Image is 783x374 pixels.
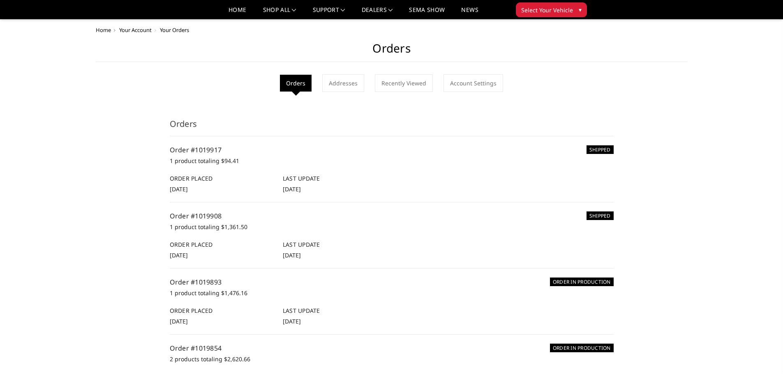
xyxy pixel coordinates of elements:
[283,317,301,325] span: [DATE]
[409,7,445,19] a: SEMA Show
[322,74,364,92] a: Addresses
[170,174,274,183] h6: Order Placed
[516,2,587,17] button: Select Your Vehicle
[170,185,188,193] span: [DATE]
[170,251,188,259] span: [DATE]
[170,118,614,136] h3: Orders
[313,7,345,19] a: Support
[170,211,222,220] a: Order #1019908
[170,222,614,232] p: 1 product totaling $1,361.50
[579,5,582,14] span: ▾
[229,7,246,19] a: Home
[170,278,222,287] a: Order #1019893
[170,156,614,166] p: 1 product totaling $94.41
[587,211,614,220] h6: SHIPPED
[96,26,111,34] a: Home
[170,354,614,364] p: 2 products totaling $2,620.66
[170,288,614,298] p: 1 product totaling $1,476.16
[550,278,614,286] h6: ORDER IN PRODUCTION
[160,26,189,34] span: Your Orders
[263,7,296,19] a: shop all
[521,6,573,14] span: Select Your Vehicle
[283,306,387,315] h6: Last Update
[170,145,222,154] a: Order #1019917
[550,344,614,352] h6: ORDER IN PRODUCTION
[375,74,433,92] a: Recently Viewed
[283,240,387,249] h6: Last Update
[362,7,393,19] a: Dealers
[461,7,478,19] a: News
[443,74,503,92] a: Account Settings
[170,317,188,325] span: [DATE]
[280,75,312,92] li: Orders
[283,174,387,183] h6: Last Update
[587,145,614,154] h6: SHIPPED
[170,344,222,353] a: Order #1019854
[283,251,301,259] span: [DATE]
[170,306,274,315] h6: Order Placed
[119,26,152,34] a: Your Account
[170,240,274,249] h6: Order Placed
[283,185,301,193] span: [DATE]
[96,41,688,62] h1: Orders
